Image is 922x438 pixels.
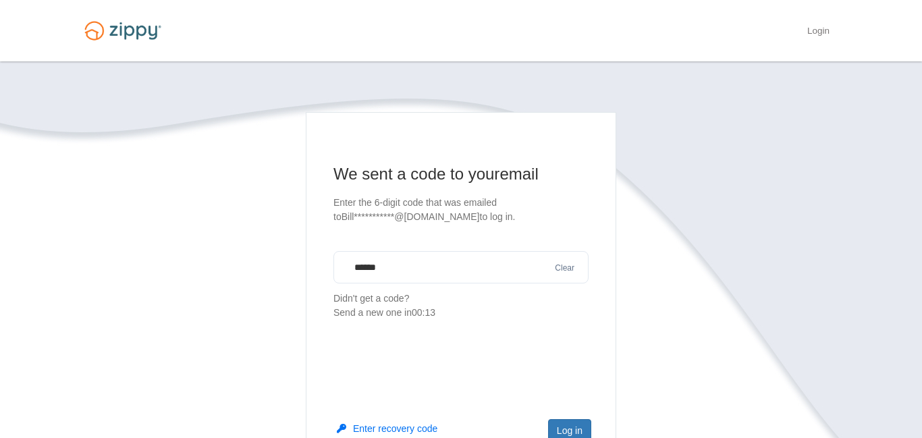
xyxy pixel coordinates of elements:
[333,306,589,320] div: Send a new one in 00:13
[337,422,437,435] button: Enter recovery code
[333,292,589,320] p: Didn't get a code?
[333,196,589,224] p: Enter the 6-digit code that was emailed to Bill***********@[DOMAIN_NAME] to log in.
[551,262,578,275] button: Clear
[807,26,830,39] a: Login
[76,15,169,47] img: Logo
[333,163,589,185] h1: We sent a code to your email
